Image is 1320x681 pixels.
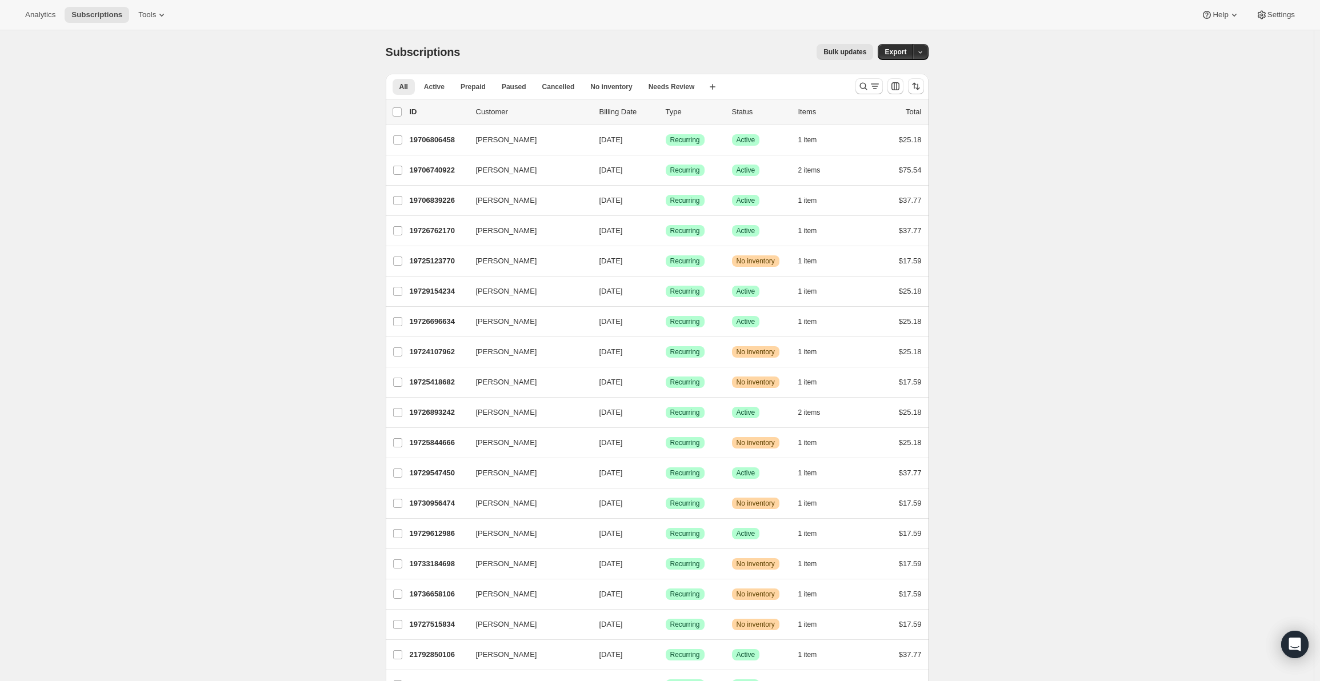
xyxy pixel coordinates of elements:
span: $25.18 [899,317,922,326]
span: Active [424,82,445,91]
button: [PERSON_NAME] [469,403,583,422]
span: No inventory [737,347,775,356]
span: Recurring [670,166,700,175]
span: $37.77 [899,650,922,659]
button: [PERSON_NAME] [469,161,583,179]
span: $17.59 [899,257,922,265]
span: [PERSON_NAME] [476,467,537,479]
span: Recurring [670,196,700,205]
p: 19726696634 [410,316,467,327]
span: Recurring [670,408,700,417]
span: Active [737,317,755,326]
span: 1 item [798,287,817,296]
span: Needs Review [649,82,695,91]
span: [DATE] [599,438,623,447]
span: 1 item [798,468,817,478]
span: $25.18 [899,347,922,356]
span: $37.77 [899,196,922,205]
span: $17.59 [899,499,922,507]
span: [PERSON_NAME] [476,225,537,237]
div: 19729612986[PERSON_NAME][DATE]SuccessRecurringSuccessActive1 item$17.59 [410,526,922,542]
div: 19706839226[PERSON_NAME][DATE]SuccessRecurringSuccessActive1 item$37.77 [410,193,922,209]
span: No inventory [737,438,775,447]
button: Create new view [703,79,722,95]
button: 1 item [798,314,830,330]
span: Help [1213,10,1228,19]
span: 1 item [798,347,817,356]
button: [PERSON_NAME] [469,464,583,482]
p: 19706740922 [410,165,467,176]
span: [DATE] [599,257,623,265]
span: Active [737,226,755,235]
span: $25.18 [899,287,922,295]
button: [PERSON_NAME] [469,494,583,512]
button: 1 item [798,616,830,632]
span: Active [737,166,755,175]
span: [DATE] [599,378,623,386]
span: [PERSON_NAME] [476,498,537,509]
p: Status [732,106,789,118]
span: Active [737,135,755,145]
button: [PERSON_NAME] [469,313,583,331]
span: [DATE] [599,499,623,507]
p: 19729154234 [410,286,467,297]
span: Active [737,287,755,296]
span: 2 items [798,408,821,417]
span: Bulk updates [823,47,866,57]
span: [PERSON_NAME] [476,528,537,539]
span: Prepaid [461,82,486,91]
button: Analytics [18,7,62,23]
button: 1 item [798,283,830,299]
span: Active [737,196,755,205]
span: Recurring [670,620,700,629]
button: Export [878,44,913,60]
span: Recurring [670,499,700,508]
div: 19706740922[PERSON_NAME][DATE]SuccessRecurringSuccessActive2 items$75.54 [410,162,922,178]
span: [PERSON_NAME] [476,346,537,358]
span: Recurring [670,257,700,266]
span: [DATE] [599,559,623,568]
button: [PERSON_NAME] [469,555,583,573]
div: 19727515834[PERSON_NAME][DATE]SuccessRecurringWarningNo inventory1 item$17.59 [410,616,922,632]
button: Settings [1249,7,1302,23]
span: No inventory [737,620,775,629]
span: Recurring [670,317,700,326]
span: No inventory [737,499,775,508]
div: 19733184698[PERSON_NAME][DATE]SuccessRecurringWarningNo inventory1 item$17.59 [410,556,922,572]
p: Customer [476,106,590,118]
span: Export [885,47,906,57]
button: [PERSON_NAME] [469,252,583,270]
span: $37.77 [899,468,922,477]
span: 1 item [798,559,817,568]
p: 19725844666 [410,437,467,448]
span: 1 item [798,650,817,659]
button: 1 item [798,374,830,390]
span: [PERSON_NAME] [476,376,537,388]
p: Billing Date [599,106,657,118]
span: Recurring [670,347,700,356]
span: 1 item [798,226,817,235]
span: Analytics [25,10,55,19]
span: $37.77 [899,226,922,235]
span: Recurring [670,378,700,387]
p: ID [410,106,467,118]
span: [PERSON_NAME] [476,134,537,146]
button: 1 item [798,253,830,269]
button: [PERSON_NAME] [469,646,583,664]
span: $17.59 [899,529,922,538]
span: 2 items [798,166,821,175]
button: [PERSON_NAME] [469,191,583,210]
span: No inventory [590,82,632,91]
div: 19736658106[PERSON_NAME][DATE]SuccessRecurringWarningNo inventory1 item$17.59 [410,586,922,602]
span: 1 item [798,438,817,447]
div: Items [798,106,855,118]
button: 1 item [798,132,830,148]
div: Open Intercom Messenger [1281,631,1309,658]
div: Type [666,106,723,118]
span: Active [737,650,755,659]
button: 1 item [798,344,830,360]
span: Recurring [670,438,700,447]
button: 2 items [798,404,833,420]
span: Recurring [670,590,700,599]
span: [PERSON_NAME] [476,619,537,630]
